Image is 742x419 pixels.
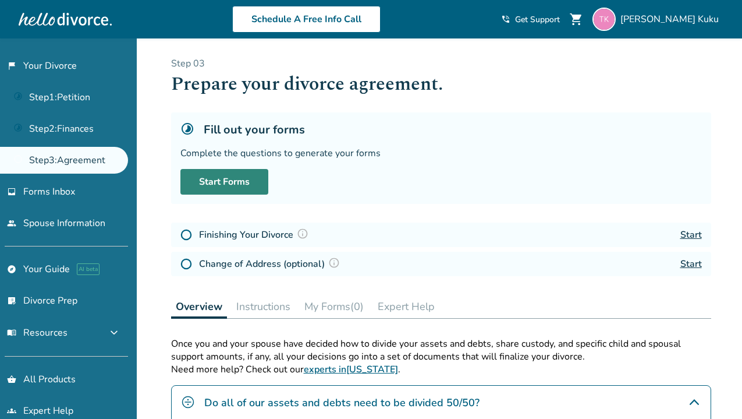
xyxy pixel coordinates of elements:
[680,228,702,241] a: Start
[7,219,16,228] span: people
[7,61,16,71] span: flag_2
[680,258,702,270] a: Start
[515,14,560,25] span: Get Support
[199,227,312,242] h4: Finishing Your Divorce
[199,256,343,272] h4: Change of Address (optional)
[7,375,16,384] span: shopping_basket
[107,326,121,340] span: expand_more
[7,326,68,339] span: Resources
[171,337,711,363] p: Once you and your spouse have decided how to divide your assets and debts, share custody, and spe...
[181,395,195,409] img: Do all of our assets and debts need to be divided 50/50?
[501,14,560,25] a: phone_in_talkGet Support
[171,57,711,70] p: Step 0 3
[77,263,100,275] span: AI beta
[232,295,295,318] button: Instructions
[620,13,723,26] span: [PERSON_NAME] Kuku
[304,363,398,376] a: experts in[US_STATE]
[7,328,16,337] span: menu_book
[180,147,702,160] div: Complete the questions to generate your forms
[171,363,711,376] p: Need more help? Check out our .
[297,228,308,240] img: Question Mark
[180,169,268,195] a: Start Forms
[204,122,305,138] h5: Fill out your forms
[180,258,192,270] img: Not Started
[232,6,381,33] a: Schedule A Free Info Call
[569,12,583,26] span: shopping_cart
[7,265,16,274] span: explore
[592,8,616,31] img: thorton05@gmail.com
[300,295,368,318] button: My Forms(0)
[7,296,16,305] span: list_alt_check
[7,187,16,196] span: inbox
[171,70,711,98] h1: Prepare your divorce agreement.
[501,15,510,24] span: phone_in_talk
[684,363,742,419] iframe: Chat Widget
[373,295,439,318] button: Expert Help
[204,395,480,410] h4: Do all of our assets and debts need to be divided 50/50?
[7,406,16,416] span: groups
[328,257,340,269] img: Question Mark
[23,185,75,198] span: Forms Inbox
[171,295,227,319] button: Overview
[180,229,192,241] img: Not Started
